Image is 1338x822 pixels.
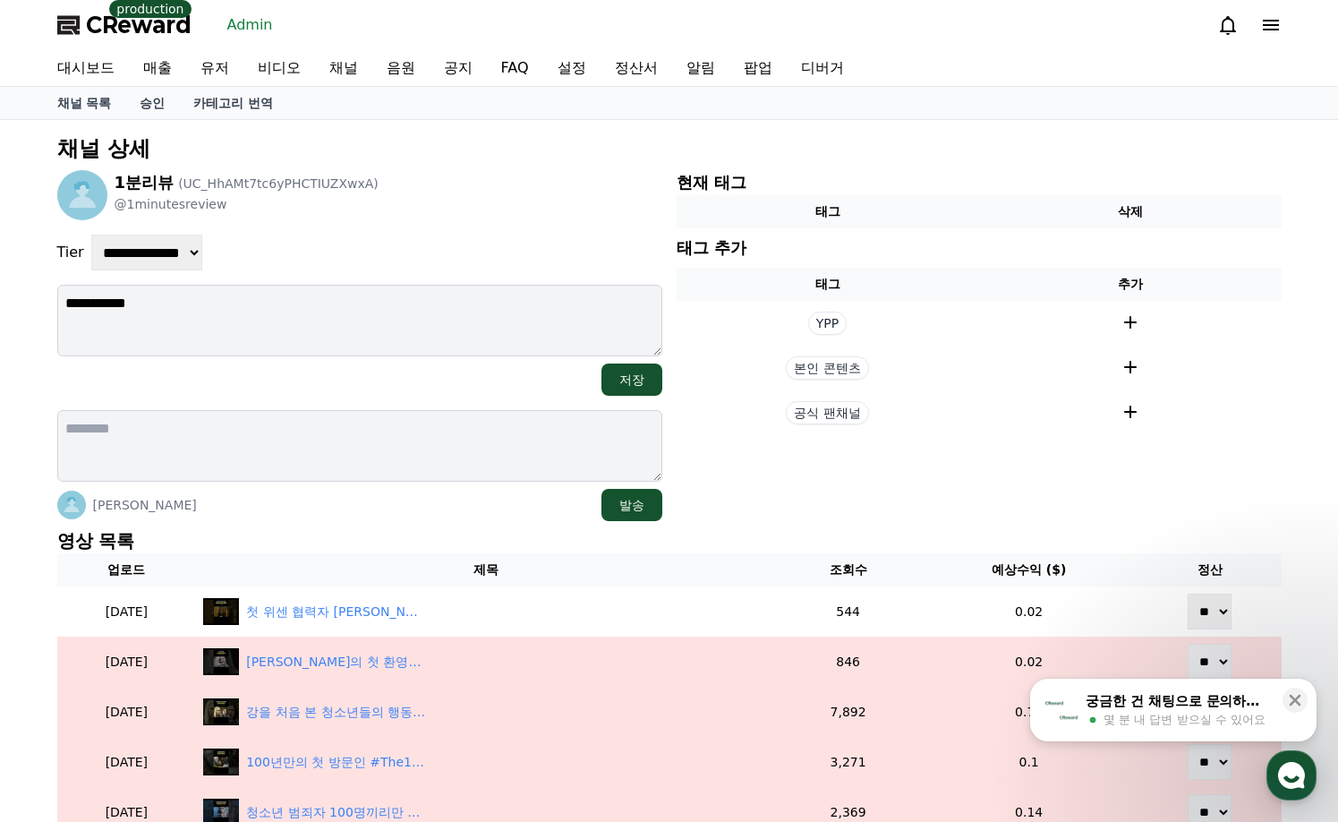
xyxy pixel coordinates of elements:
[243,50,315,86] a: 비디오
[777,637,920,687] td: 846
[57,587,197,637] td: [DATE]
[186,50,243,86] a: 유저
[601,489,662,521] button: 발송
[115,195,379,213] p: @1minutesreview
[57,170,107,220] img: 1분리뷰
[430,50,487,86] a: 공지
[808,312,847,335] span: YPP
[920,687,1138,737] td: 0.78
[196,553,777,587] th: 제목
[57,637,197,687] td: [DATE]
[57,528,1282,553] p: 영상 목록
[57,553,197,587] th: 업로드
[729,50,787,86] a: 팝업
[677,170,1282,195] p: 현재 태그
[601,50,672,86] a: 정산서
[487,50,543,86] a: FAQ
[777,553,920,587] th: 조회수
[777,687,920,737] td: 7,892
[203,598,239,625] img: 첫 위센 협력자 먼로와의 만남 #grimm #drama #shorts
[203,648,239,675] img: 닉의 첫 환영의 시작 #grimm #drama #shorts
[220,11,280,39] a: Admin
[179,87,287,119] a: 카테고리 번역
[203,698,770,725] a: 강을 처음 본 청소년들의 행동 #The100 #drama #shorts 강을 처음 본 청소년들의 행동 #The100 #drama #shorts
[979,268,1282,301] th: 추가
[57,491,86,519] img: 김민중
[129,50,186,86] a: 매출
[777,587,920,637] td: 544
[920,737,1138,787] td: 0.1
[57,242,84,263] p: Tier
[787,50,858,86] a: 디버거
[920,553,1138,587] th: 예상수익 ($)
[178,176,379,191] span: (UC_HhAMt7tc6yPHCTIUZXwxA)
[203,749,239,775] img: 100년만의 첫 방문인 #The100 #drama #shorts
[543,50,601,86] a: 설정
[203,698,239,725] img: 강을 처음 본 청소년들의 행동 #The100 #drama #shorts
[1138,553,1282,587] th: 정산
[203,648,770,675] a: 닉의 첫 환영의 시작 #grimm #drama #shorts [PERSON_NAME]의 첫 환영의 시작 #grimm #drama #shorts
[601,364,662,396] button: 저장
[246,703,425,722] div: 강을 처음 본 청소년들의 행동 #The100 #drama #shorts
[372,50,430,86] a: 음원
[979,195,1282,228] th: 삭제
[920,637,1138,687] td: 0.02
[786,401,868,424] span: 공식 팬채널
[203,598,770,625] a: 첫 위센 협력자 먼로와의 만남 #grimm #drama #shorts 첫 위센 협력자 [PERSON_NAME]와의 [PERSON_NAME] #grimm #drama #shorts
[93,496,197,514] p: [PERSON_NAME]
[920,587,1138,637] td: 0.02
[246,653,425,672] div: 닉의 첫 환영의 시작 #grimm #drama #shorts
[246,803,425,822] div: 청소년 범죄자 100명끼리만 지구로 보내진다 #The100 #drama #shorts
[246,603,425,621] div: 첫 위센 협력자 먼로와의 만남 #grimm #drama #shorts
[115,173,175,192] span: 1분리뷰
[677,195,979,228] th: 태그
[315,50,372,86] a: 채널
[246,753,425,772] div: 100년만의 첫 방문인 #The100 #drama #shorts
[672,50,729,86] a: 알림
[86,11,192,39] span: CReward
[57,687,197,737] td: [DATE]
[57,11,192,39] a: CReward
[125,87,179,119] a: 승인
[57,737,197,787] td: [DATE]
[786,356,868,380] span: 본인 콘텐츠
[43,87,126,119] a: 채널 목록
[677,235,746,261] p: 태그 추가
[777,737,920,787] td: 3,271
[677,268,979,301] th: 태그
[43,50,129,86] a: 대시보드
[57,134,1282,163] p: 채널 상세
[203,749,770,775] a: 100년만의 첫 방문인 #The100 #drama #shorts 100년만의 첫 방문인 #The100 #drama #shorts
